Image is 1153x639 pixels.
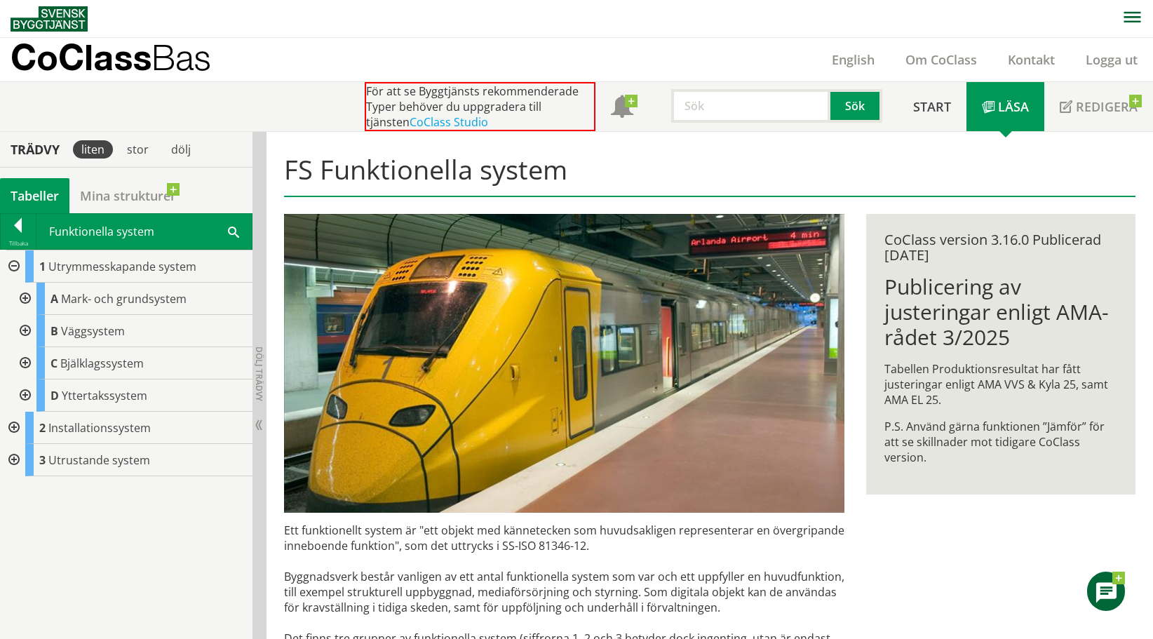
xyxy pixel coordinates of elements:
[50,388,59,403] span: D
[48,420,151,436] span: Installationssystem
[119,140,157,159] div: stor
[3,142,67,157] div: Trädvy
[50,356,58,371] span: C
[62,388,147,403] span: Yttertakssystem
[1076,98,1138,115] span: Redigera
[39,452,46,468] span: 3
[151,36,211,78] span: Bas
[61,323,125,339] span: Väggsystem
[36,214,252,249] div: Funktionella system
[884,419,1117,465] p: P.S. Använd gärna funktionen ”Jämför” för att se skillnader mot tidigare CoClass version.
[60,356,144,371] span: Bjälklagssystem
[816,51,890,68] a: English
[410,114,488,130] a: CoClass Studio
[69,178,187,213] a: Mina strukturer
[50,323,58,339] span: B
[50,291,58,307] span: A
[11,49,211,65] p: CoClass
[11,283,252,315] div: Gå till informationssidan för CoClass Studio
[284,154,1135,197] h1: FS Funktionella system
[73,140,113,159] div: liten
[913,98,951,115] span: Start
[11,38,241,81] a: CoClassBas
[1070,51,1153,68] a: Logga ut
[163,140,199,159] div: dölj
[898,82,966,131] a: Start
[284,214,844,513] img: arlanda-express-2.jpg
[11,379,252,412] div: Gå till informationssidan för CoClass Studio
[830,89,882,123] button: Sök
[61,291,187,307] span: Mark- och grundsystem
[890,51,992,68] a: Om CoClass
[11,6,88,32] img: Svensk Byggtjänst
[48,259,196,274] span: Utrymmesskapande system
[39,420,46,436] span: 2
[11,315,252,347] div: Gå till informationssidan för CoClass Studio
[253,347,265,401] span: Dölj trädvy
[48,452,150,468] span: Utrustande system
[1,238,36,249] div: Tillbaka
[998,98,1029,115] span: Läsa
[884,274,1117,350] h1: Publicering av justeringar enligt AMA-rådet 3/2025
[365,82,595,131] div: För att se Byggtjänsts rekommenderade Typer behöver du uppgradera till tjänsten
[671,89,830,123] input: Sök
[228,224,239,238] span: Sök i tabellen
[1044,82,1153,131] a: Redigera
[884,232,1117,263] div: CoClass version 3.16.0 Publicerad [DATE]
[39,259,46,274] span: 1
[992,51,1070,68] a: Kontakt
[884,361,1117,408] p: Tabellen Produktionsresultat har fått justeringar enligt AMA VVS & Kyla 25, samt AMA EL 25.
[611,97,633,119] span: Notifikationer
[11,347,252,379] div: Gå till informationssidan för CoClass Studio
[966,82,1044,131] a: Läsa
